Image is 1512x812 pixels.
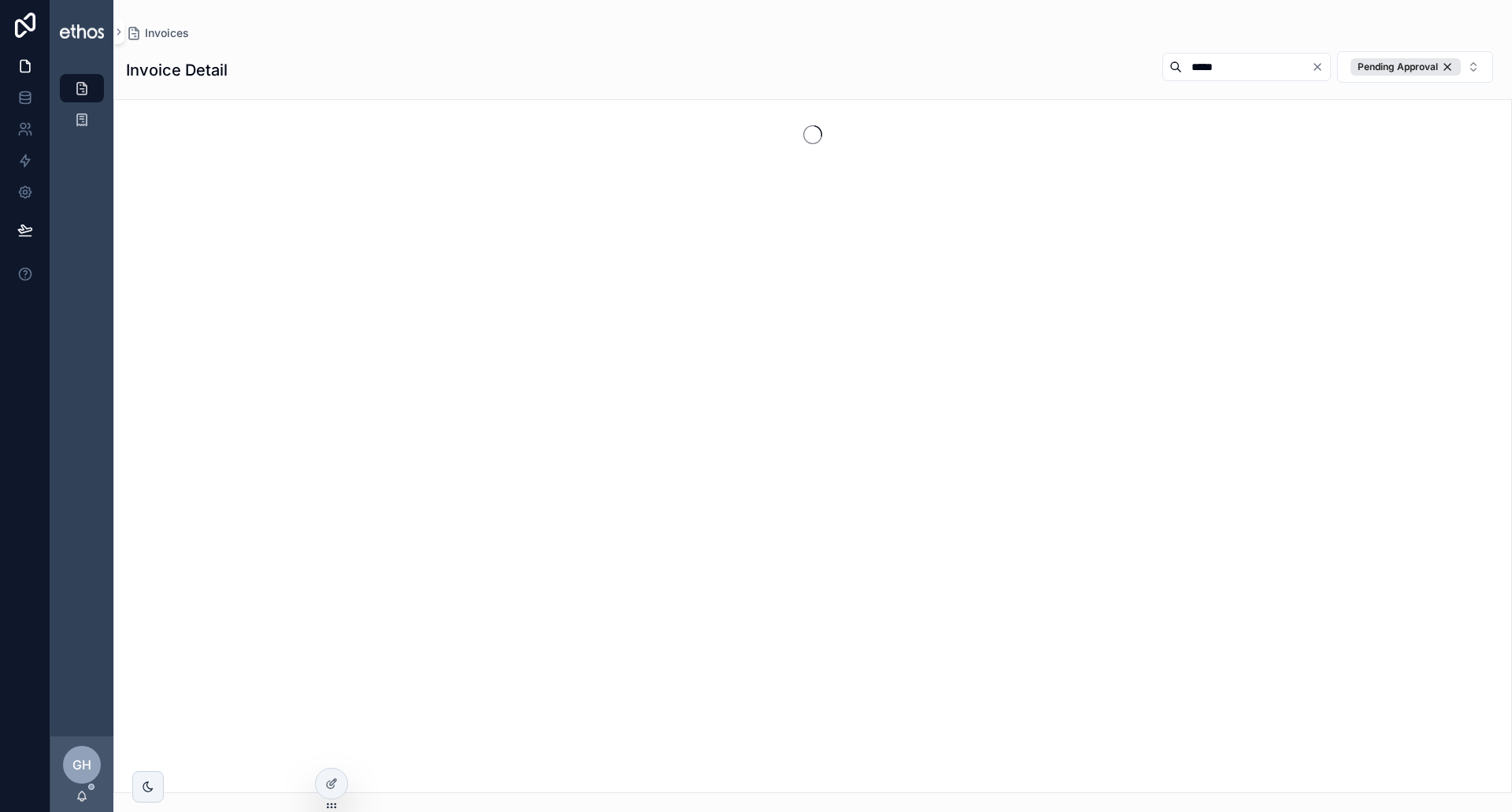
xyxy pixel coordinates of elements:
button: Select Button [1337,51,1493,83]
button: Unselect PENDING_APPROVAL [1351,58,1461,76]
h1: Invoice Detail [126,59,228,81]
div: scrollable content [50,63,113,154]
img: App logo [60,24,104,38]
button: Clear [1311,61,1330,73]
span: Invoices [145,25,189,41]
a: Invoices [126,25,189,41]
div: Pending Approval [1351,58,1461,76]
span: GH [72,755,91,774]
